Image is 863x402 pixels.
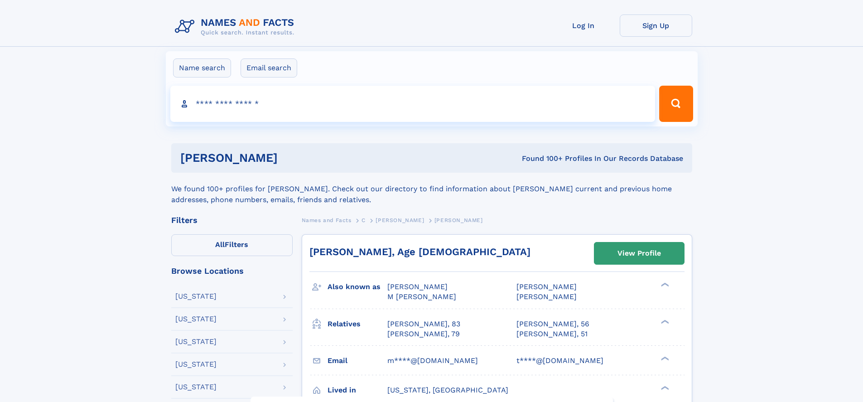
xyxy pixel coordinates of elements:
[659,282,670,288] div: ❯
[171,173,692,205] div: We found 100+ profiles for [PERSON_NAME]. Check out our directory to find information about [PERS...
[387,282,448,291] span: [PERSON_NAME]
[547,15,620,37] a: Log In
[170,86,656,122] input: search input
[175,338,217,345] div: [US_STATE]
[328,383,387,398] h3: Lived in
[171,234,293,256] label: Filters
[175,293,217,300] div: [US_STATE]
[328,316,387,332] h3: Relatives
[362,217,366,223] span: C
[620,15,692,37] a: Sign Up
[309,246,530,257] a: [PERSON_NAME], Age [DEMOGRAPHIC_DATA]
[171,216,293,224] div: Filters
[617,243,661,264] div: View Profile
[516,329,588,339] a: [PERSON_NAME], 51
[241,58,297,77] label: Email search
[376,217,424,223] span: [PERSON_NAME]
[659,319,670,325] div: ❯
[659,86,693,122] button: Search Button
[328,279,387,295] h3: Also known as
[659,355,670,361] div: ❯
[516,319,589,329] a: [PERSON_NAME], 56
[175,361,217,368] div: [US_STATE]
[659,385,670,391] div: ❯
[215,240,225,249] span: All
[328,353,387,368] h3: Email
[434,217,483,223] span: [PERSON_NAME]
[387,319,460,329] a: [PERSON_NAME], 83
[516,282,577,291] span: [PERSON_NAME]
[175,315,217,323] div: [US_STATE]
[387,386,508,394] span: [US_STATE], [GEOGRAPHIC_DATA]
[400,154,683,164] div: Found 100+ Profiles In Our Records Database
[376,214,424,226] a: [PERSON_NAME]
[302,214,352,226] a: Names and Facts
[594,242,684,264] a: View Profile
[362,214,366,226] a: C
[173,58,231,77] label: Name search
[171,15,302,39] img: Logo Names and Facts
[516,292,577,301] span: [PERSON_NAME]
[171,267,293,275] div: Browse Locations
[387,292,456,301] span: M [PERSON_NAME]
[175,383,217,391] div: [US_STATE]
[387,329,460,339] a: [PERSON_NAME], 79
[180,152,400,164] h1: [PERSON_NAME]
